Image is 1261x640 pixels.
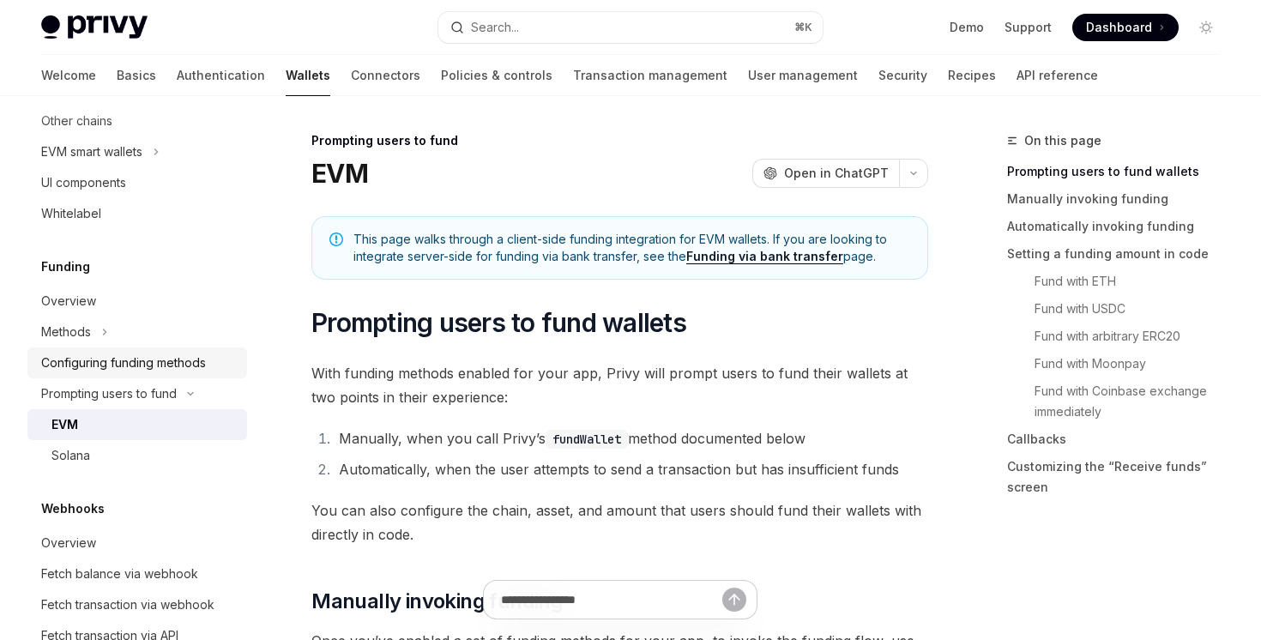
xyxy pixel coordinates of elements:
a: Welcome [41,55,96,96]
a: Prompting users to fund wallets [1007,158,1234,185]
a: Connectors [351,55,420,96]
div: Fetch balance via webhook [41,564,198,584]
a: Policies & controls [441,55,552,96]
a: Dashboard [1072,14,1179,41]
a: Fund with Coinbase exchange immediately [1007,377,1234,426]
a: Callbacks [1007,426,1234,453]
div: Solana [51,445,90,466]
code: fundWallet [546,430,628,449]
button: Open search [438,12,822,43]
img: light logo [41,15,148,39]
a: Wallets [286,55,330,96]
button: Toggle Methods section [27,317,247,347]
span: ⌘ K [794,21,812,34]
a: Automatically invoking funding [1007,213,1234,240]
li: Automatically, when the user attempts to send a transaction but has insufficient funds [334,457,928,481]
a: Support [1005,19,1052,36]
a: Solana [27,440,247,471]
div: UI components [41,172,126,193]
a: Customizing the “Receive funds” screen [1007,453,1234,501]
span: On this page [1024,130,1101,151]
a: Transaction management [573,55,727,96]
a: Fetch balance via webhook [27,558,247,589]
button: Toggle EVM smart wallets section [27,136,247,167]
div: Configuring funding methods [41,353,206,373]
button: Send message [722,588,746,612]
h5: Funding [41,257,90,277]
h5: Webhooks [41,498,105,519]
div: Prompting users to fund [311,132,928,149]
a: Recipes [948,55,996,96]
div: Methods [41,322,91,342]
div: Overview [41,533,96,553]
a: EVM [27,409,247,440]
a: Fund with ETH [1007,268,1234,295]
span: Open in ChatGPT [784,165,889,182]
a: Basics [117,55,156,96]
a: Fund with arbitrary ERC20 [1007,323,1234,350]
svg: Note [329,232,343,246]
a: Manually invoking funding [1007,185,1234,213]
li: Manually, when you call Privy’s method documented below [334,426,928,450]
div: EVM smart wallets [41,142,142,162]
a: Funding via bank transfer [686,249,843,264]
button: Toggle dark mode [1192,14,1220,41]
a: Fetch transaction via webhook [27,589,247,620]
a: Setting a funding amount in code [1007,240,1234,268]
a: Overview [27,528,247,558]
span: You can also configure the chain, asset, and amount that users should fund their wallets with dir... [311,498,928,546]
div: Prompting users to fund [41,383,177,404]
span: Dashboard [1086,19,1152,36]
h1: EVM [311,158,368,189]
a: API reference [1017,55,1098,96]
div: Overview [41,291,96,311]
a: Whitelabel [27,198,247,229]
a: Configuring funding methods [27,347,247,378]
a: Fund with Moonpay [1007,350,1234,377]
a: Demo [950,19,984,36]
span: This page walks through a client-side funding integration for EVM wallets. If you are looking to ... [353,231,910,265]
input: Ask a question... [501,581,722,619]
button: Toggle Prompting users to fund section [27,378,247,409]
span: Prompting users to fund wallets [311,307,686,338]
div: EVM [51,414,78,435]
a: User management [748,55,858,96]
a: Fund with USDC [1007,295,1234,323]
a: Security [878,55,927,96]
a: Overview [27,286,247,317]
div: Fetch transaction via webhook [41,595,214,615]
a: UI components [27,167,247,198]
div: Whitelabel [41,203,101,224]
button: Open in ChatGPT [752,159,899,188]
div: Search... [471,17,519,38]
span: With funding methods enabled for your app, Privy will prompt users to fund their wallets at two p... [311,361,928,409]
a: Authentication [177,55,265,96]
